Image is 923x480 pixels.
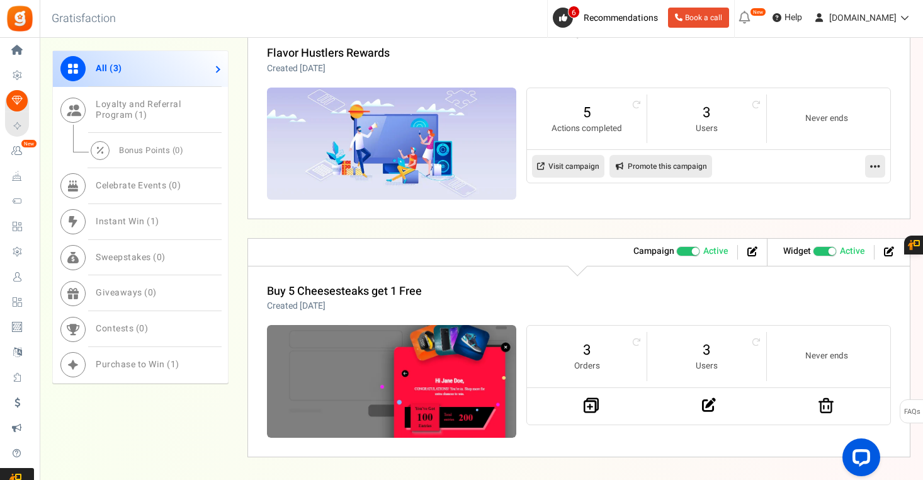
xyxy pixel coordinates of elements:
li: Widget activated [774,245,875,260]
strong: Campaign [633,244,674,258]
small: Never ends [779,113,874,125]
img: Gratisfaction [6,4,34,33]
a: 3 [660,340,754,360]
span: 6 [568,6,580,18]
a: 3 [660,103,754,123]
a: Help [767,8,807,28]
span: 0 [175,144,180,156]
p: Created [DATE] [267,300,422,312]
span: Giveaways ( ) [96,286,157,299]
a: New [5,140,34,162]
span: Help [781,11,802,24]
span: Loyalty and Referral Program ( ) [96,98,181,122]
span: 0 [157,251,162,264]
span: 0 [139,322,145,335]
span: FAQs [903,400,920,424]
h3: Gratisfaction [38,6,130,31]
p: Created [DATE] [267,62,390,75]
a: 5 [540,103,633,123]
a: Book a call [668,8,729,28]
span: All ( ) [96,62,122,75]
span: Bonus Points ( ) [119,144,183,156]
span: Purchase to Win ( ) [96,358,179,371]
span: Instant Win ( ) [96,215,159,228]
span: Contests ( ) [96,322,148,335]
span: 1 [150,215,156,228]
span: 3 [113,62,119,75]
span: Active [703,245,728,258]
small: Actions completed [540,123,633,135]
small: Orders [540,360,633,372]
small: Never ends [779,350,874,362]
span: Recommendations [584,11,658,25]
span: 0 [148,286,154,299]
small: Users [660,123,754,135]
small: Users [660,360,754,372]
a: Flavor Hustlers Rewards [267,45,390,62]
a: Visit campaign [532,155,604,178]
span: 1 [171,358,176,371]
span: Sweepstakes ( ) [96,251,166,264]
span: Active [840,245,864,258]
a: Promote this campaign [609,155,712,178]
a: Buy 5 Cheesesteaks get 1 Free [267,283,422,300]
a: 3 [540,340,633,360]
span: 1 [139,108,144,122]
span: [DOMAIN_NAME] [829,11,897,25]
span: 0 [172,179,178,192]
a: 6 Recommendations [553,8,663,28]
span: Celebrate Events ( ) [96,179,181,192]
em: New [21,139,37,148]
strong: Widget [783,244,811,258]
em: New [750,8,766,16]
